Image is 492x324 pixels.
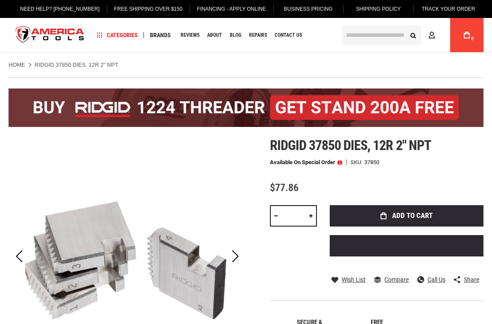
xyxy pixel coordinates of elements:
strong: RIDGID 37850 DIES, 12R 2" NPT [35,62,118,68]
span: Wish List [342,277,366,283]
a: Blog [226,29,245,41]
a: 0 [459,18,475,52]
a: store logo [9,19,91,51]
span: Ridgid 37850 dies, 12r 2" npt [270,137,431,153]
img: BOGO: Buy the RIDGID® 1224 Threader (26092), get the 92467 200A Stand FREE! [9,88,483,127]
div: 37850 [364,159,379,165]
span: Shipping Policy [356,6,401,12]
span: Compare [384,277,409,283]
span: 0 [471,36,474,41]
span: Brands [150,32,171,38]
a: Compare [374,276,409,283]
span: Categories [97,32,138,38]
a: Contact Us [271,29,306,41]
a: Reviews [177,29,203,41]
strong: SKU [351,159,364,165]
span: Call Us [428,277,445,283]
span: $77.86 [270,182,299,194]
span: Contact Us [275,32,302,38]
a: Home [9,61,25,69]
a: Categories [93,29,142,41]
button: Search [405,27,421,43]
a: Brands [146,29,175,41]
span: Repairs [249,32,267,38]
p: Available on Special Order [270,159,342,165]
span: Add to Cart [392,212,433,219]
img: America Tools [9,19,91,51]
button: Add to Cart [330,205,483,227]
span: About [207,32,222,38]
a: Wish List [331,276,366,283]
span: Blog [230,32,241,38]
span: Share [464,277,479,283]
a: Repairs [245,29,271,41]
a: About [203,29,226,41]
span: Reviews [181,32,199,38]
a: Call Us [417,276,445,283]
